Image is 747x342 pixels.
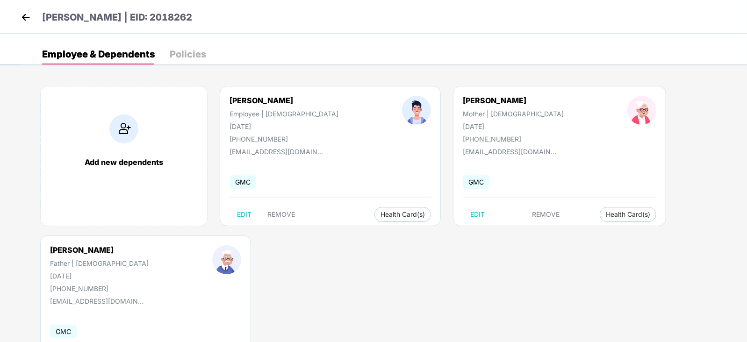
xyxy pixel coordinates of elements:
[230,96,338,105] div: [PERSON_NAME]
[50,272,149,280] div: [DATE]
[230,110,338,118] div: Employee | [DEMOGRAPHIC_DATA]
[525,207,567,222] button: REMOVE
[267,211,295,218] span: REMOVE
[606,212,650,217] span: Health Card(s)
[463,110,564,118] div: Mother | [DEMOGRAPHIC_DATA]
[260,207,302,222] button: REMOVE
[463,122,564,130] div: [DATE]
[237,211,251,218] span: EDIT
[230,175,256,189] span: GMC
[42,10,192,25] p: [PERSON_NAME] | EID: 2018262
[230,207,259,222] button: EDIT
[402,96,431,125] img: profileImage
[230,135,338,143] div: [PHONE_NUMBER]
[600,207,656,222] button: Health Card(s)
[109,114,138,143] img: addIcon
[463,207,492,222] button: EDIT
[463,135,564,143] div: [PHONE_NUMBER]
[381,212,425,217] span: Health Card(s)
[463,96,564,105] div: [PERSON_NAME]
[42,50,155,59] div: Employee & Dependents
[532,211,560,218] span: REMOVE
[50,259,149,267] div: Father | [DEMOGRAPHIC_DATA]
[212,245,241,274] img: profileImage
[627,96,656,125] img: profileImage
[230,122,338,130] div: [DATE]
[463,148,556,156] div: [EMAIL_ADDRESS][DOMAIN_NAME]
[50,245,149,255] div: [PERSON_NAME]
[50,285,149,292] div: [PHONE_NUMBER]
[50,325,77,338] span: GMC
[50,157,198,167] div: Add new dependents
[19,10,33,24] img: back
[230,148,323,156] div: [EMAIL_ADDRESS][DOMAIN_NAME]
[374,207,431,222] button: Health Card(s)
[470,211,485,218] span: EDIT
[50,297,144,305] div: [EMAIL_ADDRESS][DOMAIN_NAME]
[170,50,206,59] div: Policies
[463,175,489,189] span: GMC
